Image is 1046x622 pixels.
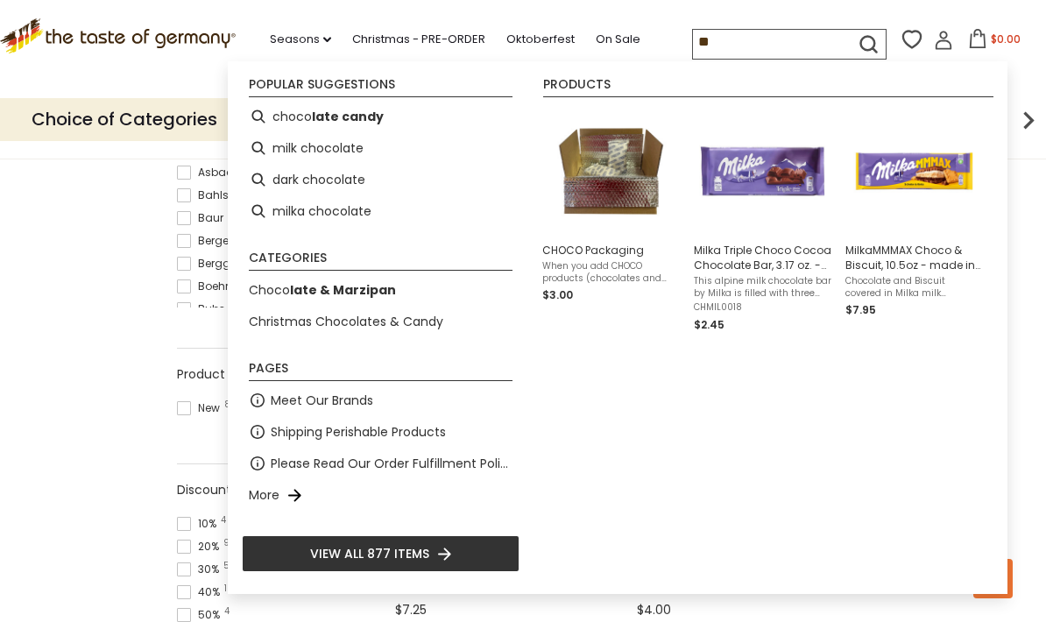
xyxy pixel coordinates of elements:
[506,30,575,49] a: Oktoberfest
[242,479,519,511] li: More
[221,516,226,525] span: 4
[542,243,680,258] span: CHOCO Packaging
[542,287,573,302] span: $3.00
[223,562,230,570] span: 5
[542,108,680,334] a: CHOCO PackagingWhen you add CHOCO products (chocolates and chocolate cookies) to your order, we w...
[249,312,443,332] a: Christmas Chocolates & Candy
[242,274,519,306] li: Chocolate & Marzipan
[228,61,1007,594] div: Instant Search Results
[851,108,978,235] img: MilkaMMMAX Choco & Biscuit
[845,302,876,317] span: $7.95
[224,400,239,409] span: 877
[242,448,519,479] li: Please Read Our Order Fulfillment Policies
[177,233,241,249] span: Bergen
[694,275,831,300] span: This alpine milk chocolate bar by Milka is filled with three different types of delicious chocola...
[249,280,396,300] a: Chocolate & Marzipan
[249,362,512,381] li: Pages
[177,481,231,499] span: Discount
[242,132,519,164] li: milk chocolate
[249,78,512,97] li: Popular suggestions
[177,210,229,226] span: Baur
[535,101,687,341] li: CHOCO Packaging
[177,165,245,180] span: Asbach
[312,107,384,127] b: late candy
[177,187,247,203] span: Bahlsen
[242,416,519,448] li: Shipping Perishable Products
[177,562,224,577] span: 30%
[270,30,331,49] a: Seasons
[249,251,512,271] li: Categories
[1011,102,1046,138] img: next arrow
[177,584,225,600] span: 40%
[352,30,485,49] a: Christmas - PRE-ORDER
[271,391,373,411] a: Meet Our Brands
[177,301,230,317] span: Bubs
[637,601,671,619] span: $4.00
[177,256,253,272] span: Berggold
[687,101,838,341] li: Milka Triple Choco Cocoa Chocolate Bar, 3.17 oz. - made in Germany
[845,275,983,300] span: Chocolate and Biscuit covered in Milka milk chocolate. Milka chocolates originated in [GEOGRAPHIC...
[290,281,396,299] b: late & Marzipan
[242,535,519,572] li: View all 877 items
[838,101,990,341] li: MilkaMMMAX Choco & Biscuit, 10.5oz - made in Austria
[242,101,519,132] li: chocolate candy
[242,164,519,195] li: dark chocolate
[177,365,286,384] span: Product condition
[177,279,248,294] span: Boehme
[310,544,429,563] span: View all 877 items
[694,317,724,332] span: $2.45
[271,422,446,442] a: Shipping Perishable Products
[542,260,680,285] span: When you add CHOCO products (chocolates and chocolate cookies) to your order, we will do our best...
[991,32,1021,46] span: $0.00
[694,108,831,334] a: Milka Triple Choco Cocoa Chocolate Bar, 3.17 oz. - made in [GEOGRAPHIC_DATA]This alpine milk choc...
[224,584,233,593] span: 10
[177,539,224,555] span: 20%
[223,539,230,548] span: 9
[242,306,519,337] li: Christmas Chocolates & Candy
[242,385,519,416] li: Meet Our Brands
[177,400,225,416] span: New
[543,78,993,97] li: Products
[694,301,831,314] span: CHMIL0018
[242,195,519,227] li: milka chocolate
[395,601,427,619] span: $7.25
[177,516,222,532] span: 10%
[694,243,831,272] span: Milka Triple Choco Cocoa Chocolate Bar, 3.17 oz. - made in [GEOGRAPHIC_DATA]
[845,108,983,334] a: MilkaMMMAX Choco & BiscuitMilkaMMMAX Choco & Biscuit, 10.5oz - made in [GEOGRAPHIC_DATA]Chocolate...
[596,30,640,49] a: On Sale
[957,29,1031,55] button: $0.00
[845,243,983,272] span: MilkaMMMAX Choco & Biscuit, 10.5oz - made in [GEOGRAPHIC_DATA]
[224,607,230,616] span: 4
[271,454,512,474] a: Please Read Our Order Fulfillment Policies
